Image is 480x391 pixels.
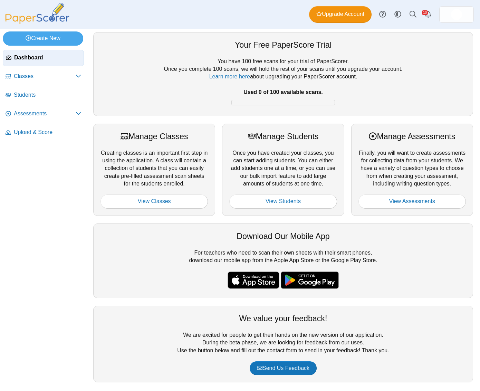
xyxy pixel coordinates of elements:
[358,194,466,208] a: View Assessments
[93,223,473,298] div: For teachers who need to scan their own sheets with their smart phones, download our mobile app f...
[439,6,474,23] a: ps.7yZonqXGkLzldu0h
[421,7,436,22] a: Alerts
[451,9,462,20] img: ps.7yZonqXGkLzldu0h
[3,87,84,104] a: Students
[14,73,76,80] span: Classes
[3,124,84,141] a: Upload & Score
[100,131,208,142] div: Manage Classes
[358,131,466,142] div: Manage Assessments
[14,110,76,117] span: Assessments
[309,6,372,23] a: Upgrade Account
[100,58,466,109] div: You have 100 free scans for your trial of PaperScorer. Once you complete 100 scans, we will hold ...
[3,68,84,85] a: Classes
[228,271,279,289] img: apple-store-badge.svg
[100,39,466,50] div: Your Free PaperScore Trial
[93,306,473,382] div: We are excited for people to get their hands on the new version of our application. During the be...
[3,3,72,24] img: PaperScorer
[14,128,81,136] span: Upload & Score
[222,124,344,216] div: Once you have created your classes, you can start adding students. You can either add students on...
[257,365,309,371] span: Send Us Feedback
[3,106,84,122] a: Assessments
[281,271,339,289] img: google-play-badge.png
[209,74,250,79] a: Learn more here
[451,9,462,20] span: Luisa Elena Perez Matias
[100,313,466,324] div: We value your feedback!
[351,124,473,216] div: Finally, you will want to create assessments for collecting data from your students. We have a va...
[250,361,317,375] a: Send Us Feedback
[3,50,84,66] a: Dashboard
[229,131,337,142] div: Manage Students
[14,91,81,99] span: Students
[100,194,208,208] a: View Classes
[229,194,337,208] a: View Students
[3,31,83,45] a: Create New
[14,54,81,61] span: Dashboard
[93,124,215,216] div: Creating classes is an important first step in using the application. A class will contain a coll...
[243,89,323,95] b: Used 0 of 100 available scans.
[316,10,364,18] span: Upgrade Account
[100,231,466,242] div: Download Our Mobile App
[3,19,72,25] a: PaperScorer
